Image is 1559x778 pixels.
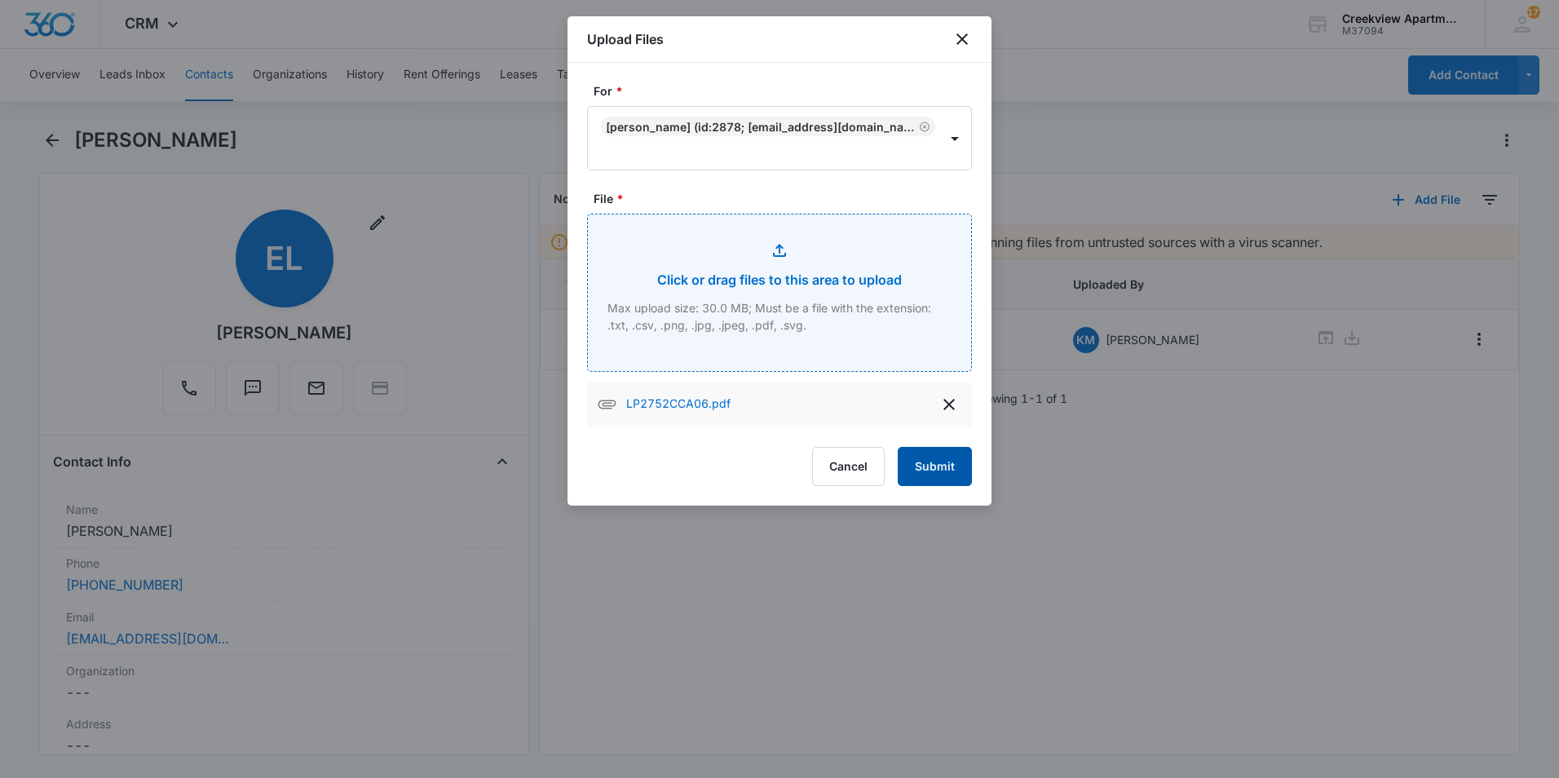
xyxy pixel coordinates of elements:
p: LP2752CCA06.pdf [626,395,731,414]
button: close [952,29,972,49]
button: Cancel [812,447,885,486]
button: Submit [898,447,972,486]
label: File [594,190,978,207]
label: For [594,82,978,99]
button: delete [936,391,962,418]
div: [PERSON_NAME] (ID:2878; [EMAIL_ADDRESS][DOMAIN_NAME]; 7206299440) [606,120,916,134]
h1: Upload Files [587,29,664,49]
div: Remove Edgar Lopez (ID:2878; Chedboyswag@gmail.com; 7206299440) [916,121,930,132]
